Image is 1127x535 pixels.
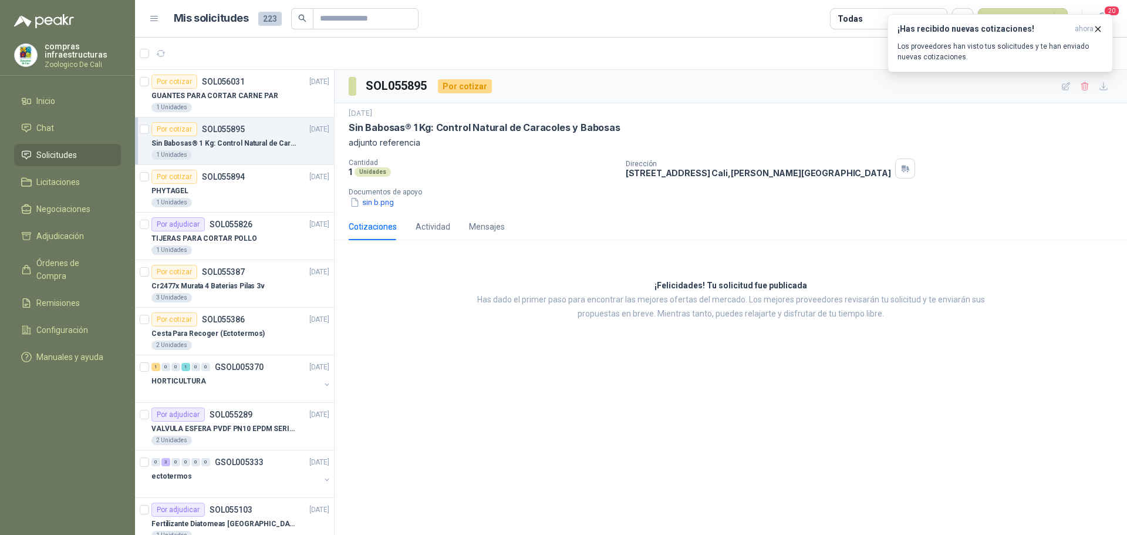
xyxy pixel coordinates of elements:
[14,171,121,193] a: Licitaciones
[36,257,110,282] span: Órdenes de Compra
[151,436,192,445] div: 2 Unidades
[151,423,298,435] p: VALVULA ESFERA PVDF PN10 EPDM SERIE EX D 25MM CEPEX64926TREME
[1104,5,1120,16] span: 20
[349,196,395,208] button: sin b.png
[36,297,80,309] span: Remisiones
[36,351,103,364] span: Manuales y ayuda
[202,173,245,181] p: SOL055894
[151,198,192,207] div: 1 Unidades
[210,506,252,514] p: SOL055103
[135,165,334,213] a: Por cotizarSOL055894[DATE] PHYTAGEL1 Unidades
[469,220,505,233] div: Mensajes
[14,346,121,368] a: Manuales y ayuda
[15,44,37,66] img: Company Logo
[14,90,121,112] a: Inicio
[14,252,121,287] a: Órdenes de Compra
[151,519,298,530] p: Fertilizante Diatomeas [GEOGRAPHIC_DATA] 25kg Polvo
[14,198,121,220] a: Negociaciones
[14,225,121,247] a: Adjudicación
[201,363,210,371] div: 0
[14,292,121,314] a: Remisiones
[151,170,197,184] div: Por cotizar
[210,220,252,228] p: SOL055826
[151,150,192,160] div: 1 Unidades
[174,10,249,27] h1: Mis solicitudes
[202,268,245,276] p: SOL055387
[309,314,329,325] p: [DATE]
[438,79,492,93] div: Por cotizar
[151,376,206,387] p: HORTICULTURA
[349,220,397,233] div: Cotizaciones
[191,363,200,371] div: 0
[349,122,620,134] p: Sin Babosas® 1 Kg: Control Natural de Caracoles y Babosas
[309,362,329,373] p: [DATE]
[135,70,334,117] a: Por cotizarSOL056031[DATE] GUANTES PARA CORTAR CARNE PAR1 Unidades
[151,265,197,279] div: Por cotizar
[151,312,197,327] div: Por cotizar
[151,293,192,302] div: 3 Unidades
[151,458,160,466] div: 0
[36,230,84,243] span: Adjudicación
[151,90,278,102] p: GUANTES PARA CORTAR CARNE PAR
[135,213,334,260] a: Por adjudicarSOL055826[DATE] TIJERAS PARA CORTAR POLLO1 Unidades
[36,176,80,189] span: Licitaciones
[151,122,197,136] div: Por cotizar
[978,8,1068,29] button: Nueva solicitud
[309,267,329,278] p: [DATE]
[202,78,245,86] p: SOL056031
[202,315,245,324] p: SOL055386
[349,159,616,167] p: Cantidad
[258,12,282,26] span: 223
[151,217,205,231] div: Por adjudicar
[309,219,329,230] p: [DATE]
[36,203,90,216] span: Negociaciones
[215,363,264,371] p: GSOL005370
[151,363,160,371] div: 1
[897,24,1070,34] h3: ¡Has recibido nuevas cotizaciones!
[355,167,391,177] div: Unidades
[210,410,252,419] p: SOL055289
[36,95,55,107] span: Inicio
[151,281,265,292] p: Cr2477x Murata 4 Baterias Pilas 3v
[135,117,334,165] a: Por cotizarSOL055895[DATE] Sin Babosas® 1 Kg: Control Natural de Caracoles y Babosas1 Unidades
[151,328,265,339] p: Cesta Para Recoger (Ectotermos)
[181,363,190,371] div: 1
[135,308,334,355] a: Por cotizarSOL055386[DATE] Cesta Para Recoger (Ectotermos)2 Unidades
[135,403,334,450] a: Por adjudicarSOL055289[DATE] VALVULA ESFERA PVDF PN10 EPDM SERIE EX D 25MM CEPEX64926TREME2 Unidades
[202,125,245,133] p: SOL055895
[151,455,332,493] a: 0 3 0 0 0 0 GSOL005333[DATE] ectotermos
[309,124,329,135] p: [DATE]
[171,458,180,466] div: 0
[151,186,188,197] p: PHYTAGEL
[151,233,257,244] p: TIJERAS PARA CORTAR POLLO
[626,168,891,178] p: [STREET_ADDRESS] Cali , [PERSON_NAME][GEOGRAPHIC_DATA]
[309,171,329,183] p: [DATE]
[161,363,170,371] div: 0
[366,77,428,95] h3: SOL055895
[45,42,121,59] p: compras infraestructuras
[151,408,205,422] div: Por adjudicar
[45,61,121,68] p: Zoologico De Cali
[151,75,197,89] div: Por cotizar
[1075,24,1094,34] span: ahora
[461,293,1001,321] p: Has dado el primer paso para encontrar las mejores ofertas del mercado. Los mejores proveedores r...
[14,144,121,166] a: Solicitudes
[309,409,329,420] p: [DATE]
[309,504,329,516] p: [DATE]
[151,360,332,398] a: 1 0 0 1 0 0 GSOL005370[DATE] HORTICULTURA
[151,341,192,350] div: 2 Unidades
[14,319,121,341] a: Configuración
[151,103,192,112] div: 1 Unidades
[654,279,807,293] h3: ¡Felicidades! Tu solicitud fue publicada
[349,136,1113,149] p: adjunto referencia
[151,138,298,149] p: Sin Babosas® 1 Kg: Control Natural de Caracoles y Babosas
[161,458,170,466] div: 3
[349,167,352,177] p: 1
[151,503,205,517] div: Por adjudicar
[349,108,372,119] p: [DATE]
[151,471,192,482] p: ectotermos
[151,245,192,255] div: 1 Unidades
[215,458,264,466] p: GSOL005333
[191,458,200,466] div: 0
[14,117,121,139] a: Chat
